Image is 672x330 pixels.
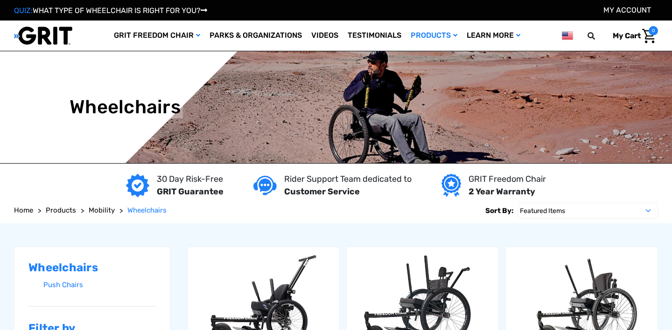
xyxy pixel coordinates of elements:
a: Products [46,205,76,216]
p: Rider Support Team dedicated to [284,173,412,186]
span: QUIZ: [14,6,33,15]
a: Parks & Organizations [205,21,307,51]
a: Testimonials [343,21,406,51]
strong: 2 Year Warranty [469,186,535,197]
span: 0 [649,26,658,35]
h1: Wheelchairs [70,96,181,118]
a: Learn More [462,21,525,51]
img: GRIT All-Terrain Wheelchair and Mobility Equipment [14,26,72,45]
a: Cart with 0 items [606,26,658,46]
input: Search [592,26,606,46]
a: QUIZ:WHAT TYPE OF WHEELCHAIR IS RIGHT FOR YOU? [14,6,207,15]
a: Push Chairs [43,278,156,292]
a: Home [14,205,33,216]
span: Home [14,206,33,214]
img: Year warranty [441,174,461,197]
strong: GRIT Guarantee [157,186,224,197]
strong: Customer Service [284,186,360,197]
p: GRIT Freedom Chair [469,173,546,186]
img: Cart [642,29,656,43]
span: Products [46,206,76,214]
a: Products [406,21,462,51]
h2: Wheelchairs [28,261,156,275]
a: Wheelchairs [127,205,167,216]
span: Mobility [89,206,115,214]
img: us.png [562,30,573,41]
span: Wheelchairs [127,206,167,214]
a: GRIT Freedom Chair [109,21,205,51]
img: GRIT Guarantee [126,174,149,197]
p: 30 Day Risk-Free [157,173,224,186]
a: Mobility [89,205,115,216]
img: Customer service [253,176,277,195]
label: Sort By: [485,203,513,219]
a: Account [603,6,651,14]
a: Videos [307,21,343,51]
span: My Cart [613,31,641,40]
